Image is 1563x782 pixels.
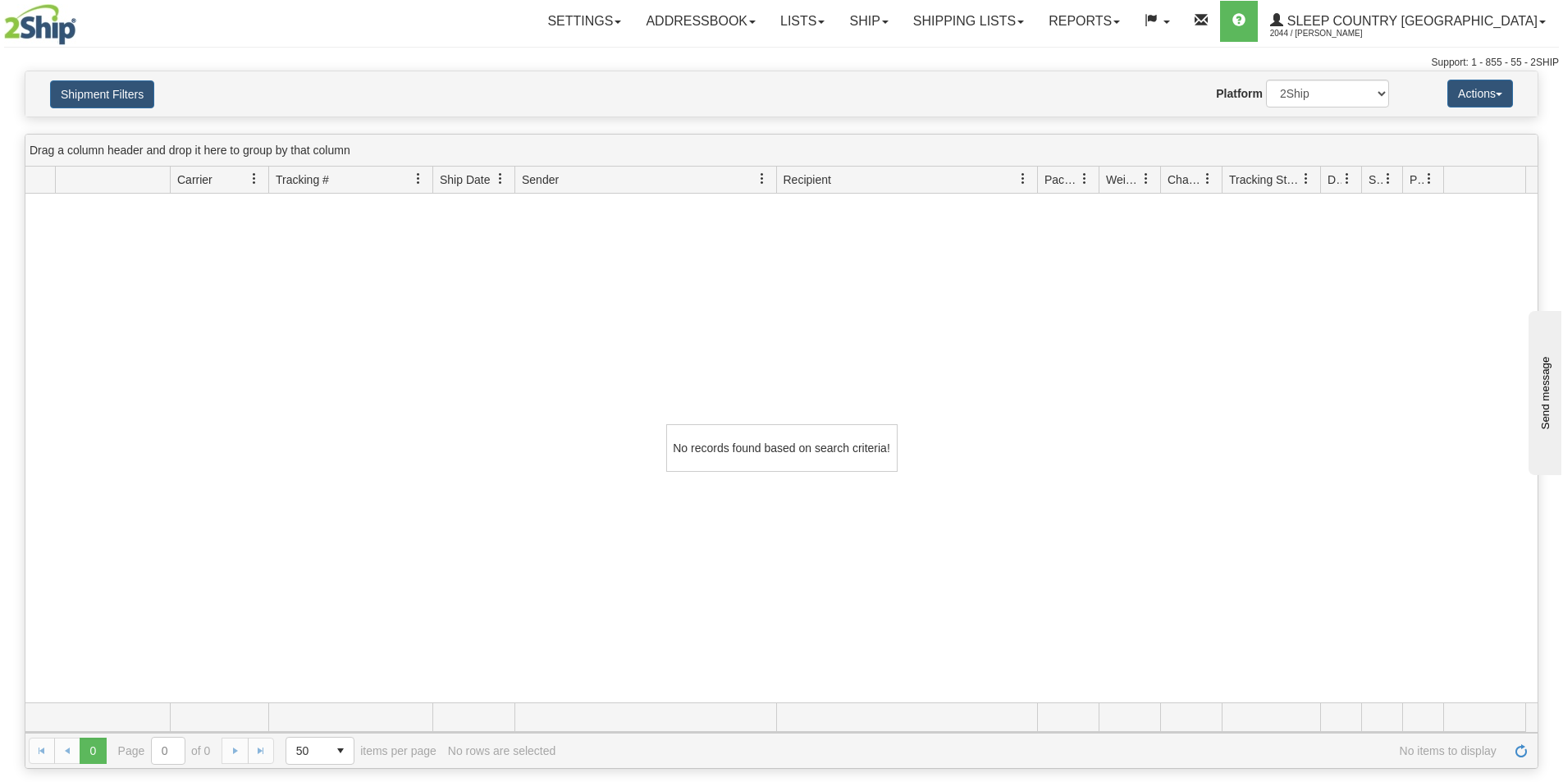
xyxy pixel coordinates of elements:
[1168,171,1202,188] span: Charge
[666,424,898,472] div: No records found based on search criteria!
[4,56,1559,70] div: Support: 1 - 855 - 55 - 2SHIP
[276,171,329,188] span: Tracking #
[286,737,436,765] span: items per page
[901,1,1036,42] a: Shipping lists
[1292,165,1320,193] a: Tracking Status filter column settings
[448,744,556,757] div: No rows are selected
[1410,171,1424,188] span: Pickup Status
[296,743,318,759] span: 50
[1525,307,1561,474] iframe: chat widget
[567,744,1497,757] span: No items to display
[25,135,1538,167] div: grid grouping header
[633,1,768,42] a: Addressbook
[748,165,776,193] a: Sender filter column settings
[1328,171,1341,188] span: Delivery Status
[1333,165,1361,193] a: Delivery Status filter column settings
[1415,165,1443,193] a: Pickup Status filter column settings
[4,4,76,45] img: logo2044.jpg
[1508,738,1534,764] a: Refresh
[1106,171,1140,188] span: Weight
[177,171,213,188] span: Carrier
[1258,1,1558,42] a: Sleep Country [GEOGRAPHIC_DATA] 2044 / [PERSON_NAME]
[1369,171,1382,188] span: Shipment Issues
[240,165,268,193] a: Carrier filter column settings
[1270,25,1393,42] span: 2044 / [PERSON_NAME]
[50,80,154,108] button: Shipment Filters
[1132,165,1160,193] a: Weight filter column settings
[487,165,514,193] a: Ship Date filter column settings
[837,1,900,42] a: Ship
[1374,165,1402,193] a: Shipment Issues filter column settings
[1229,171,1300,188] span: Tracking Status
[784,171,831,188] span: Recipient
[80,738,106,764] span: Page 0
[1194,165,1222,193] a: Charge filter column settings
[1009,165,1037,193] a: Recipient filter column settings
[1044,171,1079,188] span: Packages
[1036,1,1132,42] a: Reports
[286,737,354,765] span: Page sizes drop down
[12,14,152,26] div: Send message
[535,1,633,42] a: Settings
[768,1,837,42] a: Lists
[1071,165,1099,193] a: Packages filter column settings
[1283,14,1538,28] span: Sleep Country [GEOGRAPHIC_DATA]
[327,738,354,764] span: select
[118,737,211,765] span: Page of 0
[1216,85,1263,102] label: Platform
[522,171,559,188] span: Sender
[1447,80,1513,107] button: Actions
[404,165,432,193] a: Tracking # filter column settings
[440,171,490,188] span: Ship Date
